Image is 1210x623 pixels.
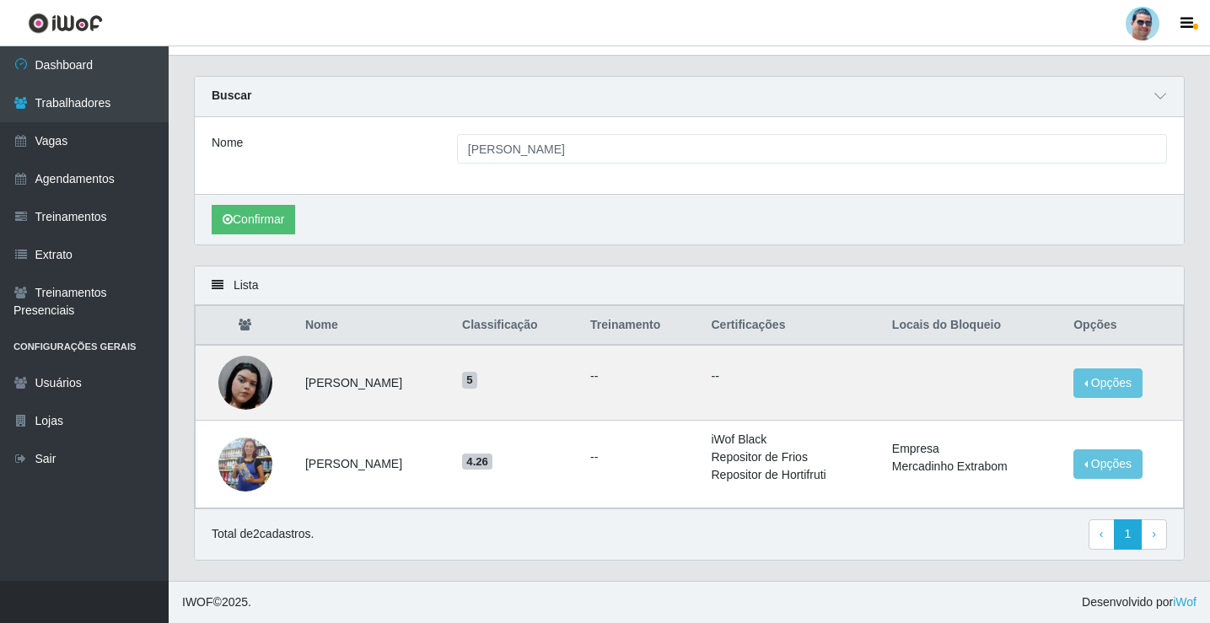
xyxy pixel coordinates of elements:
[1141,519,1167,550] a: Next
[212,134,243,152] label: Nome
[1082,593,1197,611] span: Desenvolvido por
[1073,449,1143,479] button: Opções
[452,306,580,346] th: Classificação
[882,306,1063,346] th: Locais do Bloqueio
[892,440,1053,458] li: Empresa
[1089,519,1115,550] a: Previous
[1173,595,1197,609] a: iWof
[218,335,272,431] img: 1683052594777.jpeg
[457,134,1167,164] input: Digite o Nome...
[295,306,452,346] th: Nome
[590,448,691,466] ul: --
[28,13,103,34] img: CoreUI Logo
[182,593,251,611] span: © 2025 .
[1114,519,1143,550] a: 1
[295,345,452,421] td: [PERSON_NAME]
[218,403,272,526] img: 1705104978239.jpeg
[1063,306,1183,346] th: Opções
[212,205,295,234] button: Confirmar
[712,466,872,484] li: Repositor de Hortifruti
[1089,519,1167,550] nav: pagination
[462,372,477,389] span: 5
[590,368,691,385] ul: --
[712,368,872,385] p: --
[712,431,872,448] li: iWof Black
[1152,527,1156,540] span: ›
[212,525,314,543] p: Total de 2 cadastros.
[1073,368,1143,398] button: Opções
[702,306,882,346] th: Certificações
[462,454,492,470] span: 4.26
[580,306,702,346] th: Treinamento
[212,89,251,102] strong: Buscar
[195,266,1184,305] div: Lista
[892,458,1053,475] li: Mercadinho Extrabom
[182,595,213,609] span: IWOF
[1100,527,1104,540] span: ‹
[295,421,452,508] td: [PERSON_NAME]
[712,448,872,466] li: Repositor de Frios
